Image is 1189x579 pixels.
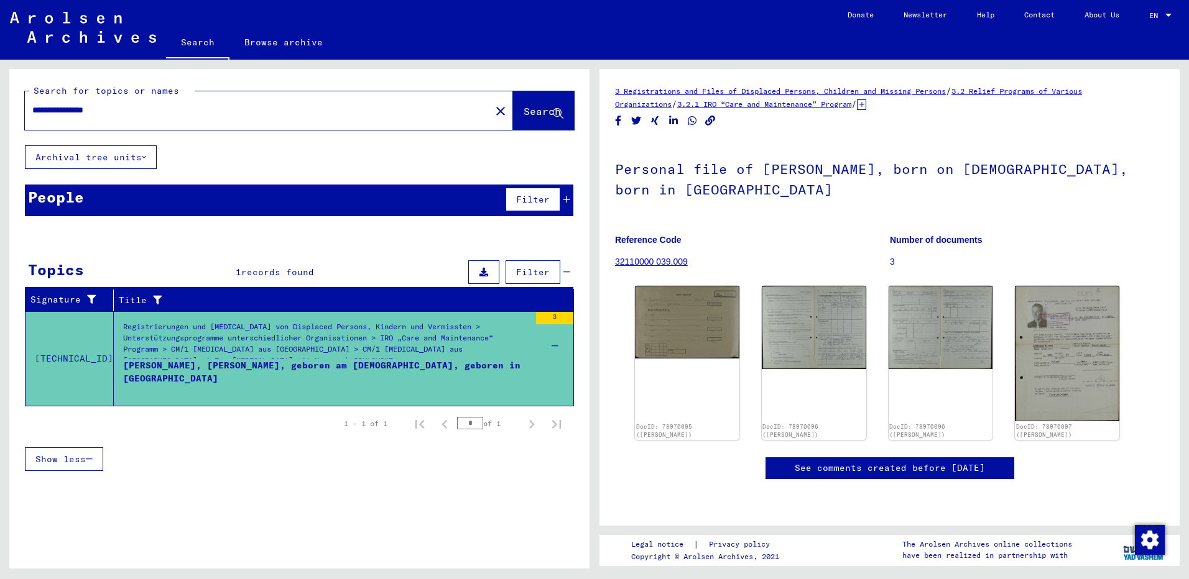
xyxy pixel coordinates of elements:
a: Legal notice [631,538,693,551]
a: Search [166,27,229,60]
div: Title [119,294,549,307]
button: Last page [544,411,569,436]
mat-select-trigger: EN [1149,11,1158,20]
mat-icon: close [493,104,508,119]
div: People [28,186,84,208]
span: Filter [516,267,550,278]
button: Filter [506,260,560,284]
span: Search [524,105,561,117]
b: Reference Code [615,235,682,245]
a: 3.2.1 IRO “Care and Maintenance” Program [677,99,851,109]
a: DocID: 78970096 ([PERSON_NAME]) [889,423,945,439]
a: DocID: 78970096 ([PERSON_NAME]) [762,423,818,439]
div: 3 [536,312,573,324]
button: First page [407,411,432,436]
button: Filter [506,188,560,211]
div: Signature [30,293,104,306]
a: 3 Registrations and Files of Displaced Persons, Children and Missing Persons [615,86,946,96]
button: Share on Xing [649,113,662,129]
p: have been realized in partnership with [902,550,1072,561]
button: Previous page [432,411,457,436]
button: Copy link [704,113,717,129]
img: 001.jpg [1015,286,1119,421]
div: of 1 [457,417,519,429]
img: 001.jpg [635,286,739,358]
h1: Personal file of [PERSON_NAME], born on [DEMOGRAPHIC_DATA], born in [GEOGRAPHIC_DATA] [615,140,1164,216]
img: yv_logo.png [1121,534,1167,565]
div: | [631,538,785,551]
button: Clear [488,98,513,123]
span: records found [241,267,314,278]
a: Browse archive [229,27,338,57]
a: DocID: 78970097 ([PERSON_NAME]) [1016,423,1072,439]
div: Registrierungen und [MEDICAL_DATA] von Displaced Persons, Kindern und Vermissten > Unterstützungs... [123,321,530,365]
a: DocID: 78970095 ([PERSON_NAME]) [636,423,692,439]
button: Next page [519,411,544,436]
div: Title [119,290,562,310]
button: Archival tree units [25,145,157,169]
button: Share on WhatsApp [686,113,699,129]
button: Show less [25,447,103,471]
img: 001.jpg [762,286,866,369]
p: The Arolsen Archives online collections [902,539,1072,550]
span: 1 [236,267,241,278]
div: Topics [28,258,84,281]
a: See comments created before [DATE] [795,462,985,475]
button: Share on Twitter [630,113,643,129]
img: Zustimmung ändern [1135,525,1165,555]
td: [TECHNICAL_ID] [25,311,114,406]
div: Signature [30,290,116,310]
span: Filter [516,194,550,205]
a: 32110000 039.009 [615,257,688,267]
p: 3 [890,255,1164,268]
b: Number of documents [890,235,983,245]
div: 1 – 1 of 1 [344,418,387,429]
span: / [946,85,951,96]
div: [PERSON_NAME], [PERSON_NAME], geboren am [DEMOGRAPHIC_DATA], geboren in [GEOGRAPHIC_DATA] [123,359,530,396]
a: Privacy policy [699,538,785,551]
mat-label: Search for topics or names [34,85,179,96]
p: Copyright © Arolsen Archives, 2021 [631,551,785,562]
span: / [672,98,677,109]
button: Search [513,91,574,130]
span: / [851,98,857,109]
button: Share on LinkedIn [667,113,680,129]
span: Show less [35,454,86,465]
button: Share on Facebook [612,113,625,129]
img: Arolsen_neg.svg [10,12,156,43]
img: 002.jpg [889,286,993,368]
